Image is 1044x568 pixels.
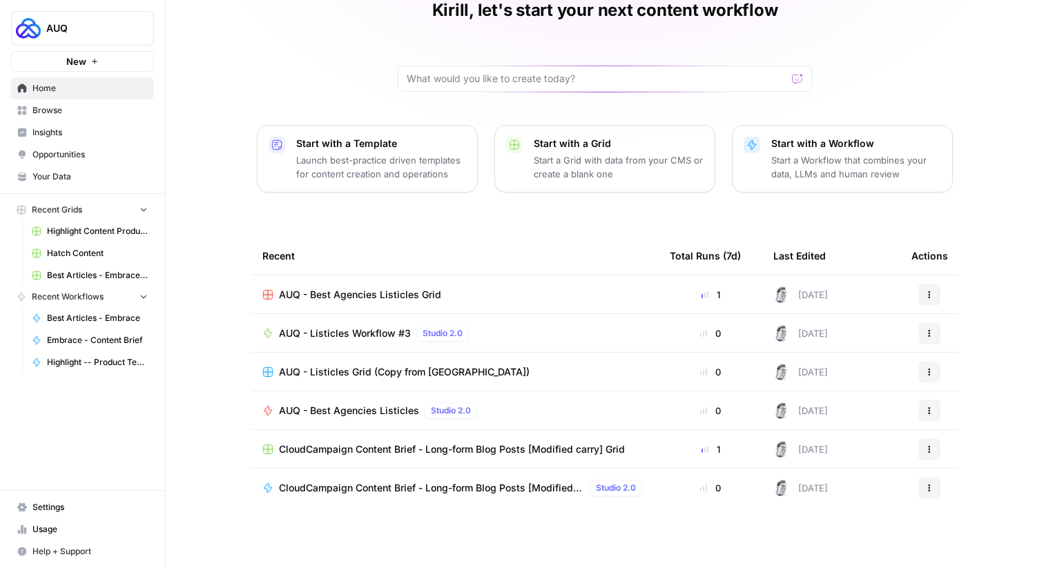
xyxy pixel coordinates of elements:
[66,55,86,68] span: New
[771,153,941,181] p: Start a Workflow that combines your data, LLMs and human review
[279,365,530,379] span: AUQ - Listicles Grid (Copy from [GEOGRAPHIC_DATA])
[279,288,441,302] span: AUQ - Best Agencies Listicles Grid
[11,496,154,518] a: Settings
[11,121,154,144] a: Insights
[773,364,828,380] div: [DATE]
[11,99,154,121] a: Browse
[11,11,154,46] button: Workspace: AUQ
[670,237,741,275] div: Total Runs (7d)
[257,125,478,193] button: Start with a TemplateLaunch best-practice driven templates for content creation and operations
[47,247,148,259] span: Hatch Content
[773,441,790,458] img: 28dbpmxwbe1lgts1kkshuof3rm4g
[773,325,828,342] div: [DATE]
[32,291,104,303] span: Recent Workflows
[773,237,826,275] div: Last Edited
[26,220,154,242] a: Highlight Content Production
[296,153,466,181] p: Launch best-practice driven templates for content creation and operations
[11,518,154,540] a: Usage
[494,125,715,193] button: Start with a GridStart a Grid with data from your CMS or create a blank one
[262,365,648,379] a: AUQ - Listicles Grid (Copy from [GEOGRAPHIC_DATA])
[11,540,154,562] button: Help + Support
[423,327,463,340] span: Studio 2.0
[11,51,154,72] button: New
[11,286,154,307] button: Recent Workflows
[771,137,941,150] p: Start with a Workflow
[773,402,790,419] img: 28dbpmxwbe1lgts1kkshuof3rm4g
[32,501,148,513] span: Settings
[670,365,751,379] div: 0
[262,402,648,419] a: AUQ - Best Agencies ListiclesStudio 2.0
[26,307,154,329] a: Best Articles - Embrace
[262,442,648,456] a: CloudCampaign Content Brief - Long-form Blog Posts [Modified carry] Grid
[47,312,148,324] span: Best Articles - Embrace
[262,237,648,275] div: Recent
[773,286,790,303] img: 28dbpmxwbe1lgts1kkshuof3rm4g
[279,481,584,495] span: CloudCampaign Content Brief - Long-form Blog Posts [Modified carry]
[11,199,154,220] button: Recent Grids
[32,523,148,536] span: Usage
[296,137,466,150] p: Start with a Template
[670,481,751,495] div: 0
[32,148,148,161] span: Opportunities
[11,144,154,166] a: Opportunities
[47,334,148,346] span: Embrace - Content Brief
[911,237,948,275] div: Actions
[262,480,648,496] a: CloudCampaign Content Brief - Long-form Blog Posts [Modified carry]Studio 2.0
[26,329,154,351] a: Embrace - Content Brief
[773,441,828,458] div: [DATE]
[670,404,751,418] div: 0
[16,16,41,41] img: AUQ Logo
[670,288,751,302] div: 1
[11,166,154,188] a: Your Data
[26,351,154,373] a: Highlight -- Product Testers - Content Brief
[47,225,148,237] span: Highlight Content Production
[596,482,636,494] span: Studio 2.0
[732,125,953,193] button: Start with a WorkflowStart a Workflow that combines your data, LLMs and human review
[11,77,154,99] a: Home
[773,480,828,496] div: [DATE]
[32,170,148,183] span: Your Data
[47,356,148,369] span: Highlight -- Product Testers - Content Brief
[262,288,648,302] a: AUQ - Best Agencies Listicles Grid
[670,326,751,340] div: 0
[773,286,828,303] div: [DATE]
[32,104,148,117] span: Browse
[262,325,648,342] a: AUQ - Listicles Workflow #3Studio 2.0
[46,21,130,35] span: AUQ
[32,545,148,558] span: Help + Support
[32,204,82,216] span: Recent Grids
[26,242,154,264] a: Hatch Content
[407,72,786,86] input: What would you like to create today?
[32,126,148,139] span: Insights
[47,269,148,282] span: Best Articles - Embrace Grid
[773,325,790,342] img: 28dbpmxwbe1lgts1kkshuof3rm4g
[773,402,828,419] div: [DATE]
[773,480,790,496] img: 28dbpmxwbe1lgts1kkshuof3rm4g
[534,137,704,150] p: Start with a Grid
[279,442,625,456] span: CloudCampaign Content Brief - Long-form Blog Posts [Modified carry] Grid
[431,404,471,417] span: Studio 2.0
[670,442,751,456] div: 1
[534,153,704,181] p: Start a Grid with data from your CMS or create a blank one
[32,82,148,95] span: Home
[279,404,419,418] span: AUQ - Best Agencies Listicles
[26,264,154,286] a: Best Articles - Embrace Grid
[279,326,411,340] span: AUQ - Listicles Workflow #3
[773,364,790,380] img: 28dbpmxwbe1lgts1kkshuof3rm4g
